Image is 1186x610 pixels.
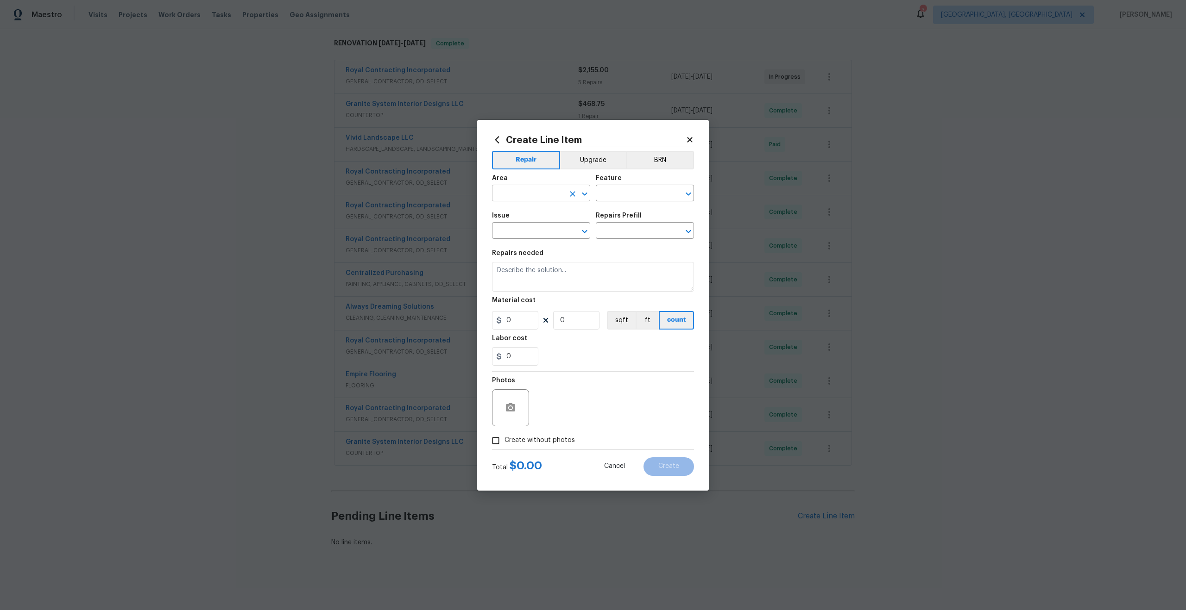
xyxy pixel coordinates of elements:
span: Create [658,463,679,470]
button: Open [578,187,591,200]
button: count [659,311,694,330]
h5: Labor cost [492,335,527,342]
div: Total [492,461,542,472]
h5: Photos [492,377,515,384]
h2: Create Line Item [492,135,686,145]
button: sqft [607,311,636,330]
h5: Issue [492,212,510,219]
h5: Material cost [492,297,536,304]
h5: Repairs needed [492,250,543,256]
button: Repair [492,151,560,169]
button: Open [578,225,591,238]
button: Clear [566,187,579,200]
button: ft [636,311,659,330]
button: Upgrade [560,151,626,169]
button: Open [682,187,695,200]
button: Open [682,225,695,238]
span: Cancel [604,463,625,470]
button: Cancel [589,457,640,476]
button: Create [643,457,694,476]
h5: Feature [596,175,622,181]
span: $ 0.00 [510,460,542,471]
h5: Area [492,175,508,181]
span: Create without photos [505,436,575,445]
button: BRN [626,151,694,169]
h5: Repairs Prefill [596,212,642,219]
